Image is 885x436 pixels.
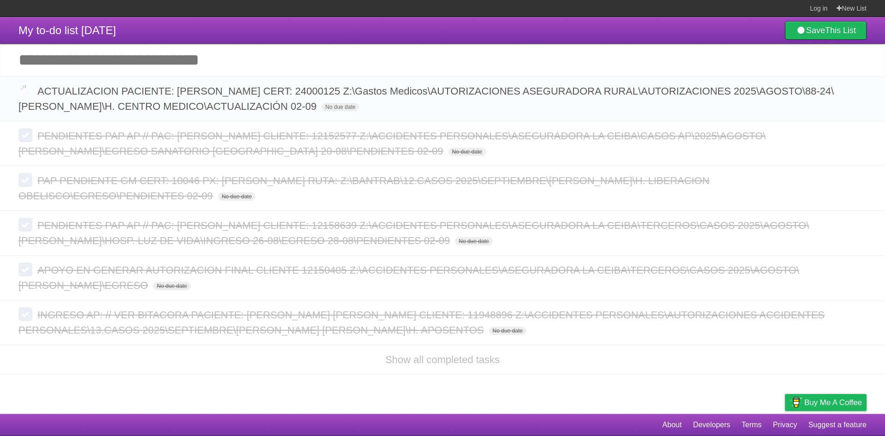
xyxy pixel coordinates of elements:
a: About [662,416,682,434]
span: PENDIENTES PAP AP // PAC: [PERSON_NAME] CLIENTE: 12152577 Z:\ACCIDENTES PERSONALES\ASEGURADORA LA... [18,130,766,157]
span: APOYO EN GENERAR AUTORIZACION FINAL CLIENTE 12150405 Z:\ACCIDENTES PERSONALES\ASEGURADORA LA CEIB... [18,264,799,291]
span: No due date [448,148,486,156]
a: Buy me a coffee [785,394,867,411]
span: PENDIENTES PAP AP // PAC: [PERSON_NAME] CLIENTE: 12158639 Z:\ACCIDENTES PERSONALES\ASEGURADORA LA... [18,220,809,246]
a: Developers [693,416,730,434]
a: Terms [742,416,762,434]
b: This List [825,26,856,35]
span: No due date [455,237,492,245]
a: Privacy [773,416,797,434]
span: ACTUALIZACION PACIENTE: [PERSON_NAME] CERT: 24000125 Z:\Gastos Medicos\AUTORIZACIONES ASEGURADORA... [18,85,834,112]
label: Done [18,128,32,142]
a: Show all completed tasks [385,354,500,365]
span: No due date [218,192,255,201]
label: Done [18,173,32,187]
span: No due date [322,103,359,111]
a: Suggest a feature [808,416,867,434]
label: Done [18,263,32,276]
span: No due date [153,282,190,290]
span: INGRESO AP: // VER BITACORA PACIENTE: [PERSON_NAME] [PERSON_NAME] CLIENTE: 11948896 Z:\ACCIDENTES... [18,309,825,336]
label: Done [18,84,32,97]
span: Buy me a coffee [804,394,862,411]
a: SaveThis List [785,21,867,40]
label: Done [18,218,32,232]
label: Done [18,307,32,321]
span: PAP PENDIENTE GM CERT: 10046 PX: [PERSON_NAME] RUTA: Z:\BANTRAB\12.CASOS 2025\SEPTIEMBRE\[PERSON_... [18,175,709,202]
span: No due date [489,327,526,335]
img: Buy me a coffee [790,394,802,410]
span: My to-do list [DATE] [18,24,116,36]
